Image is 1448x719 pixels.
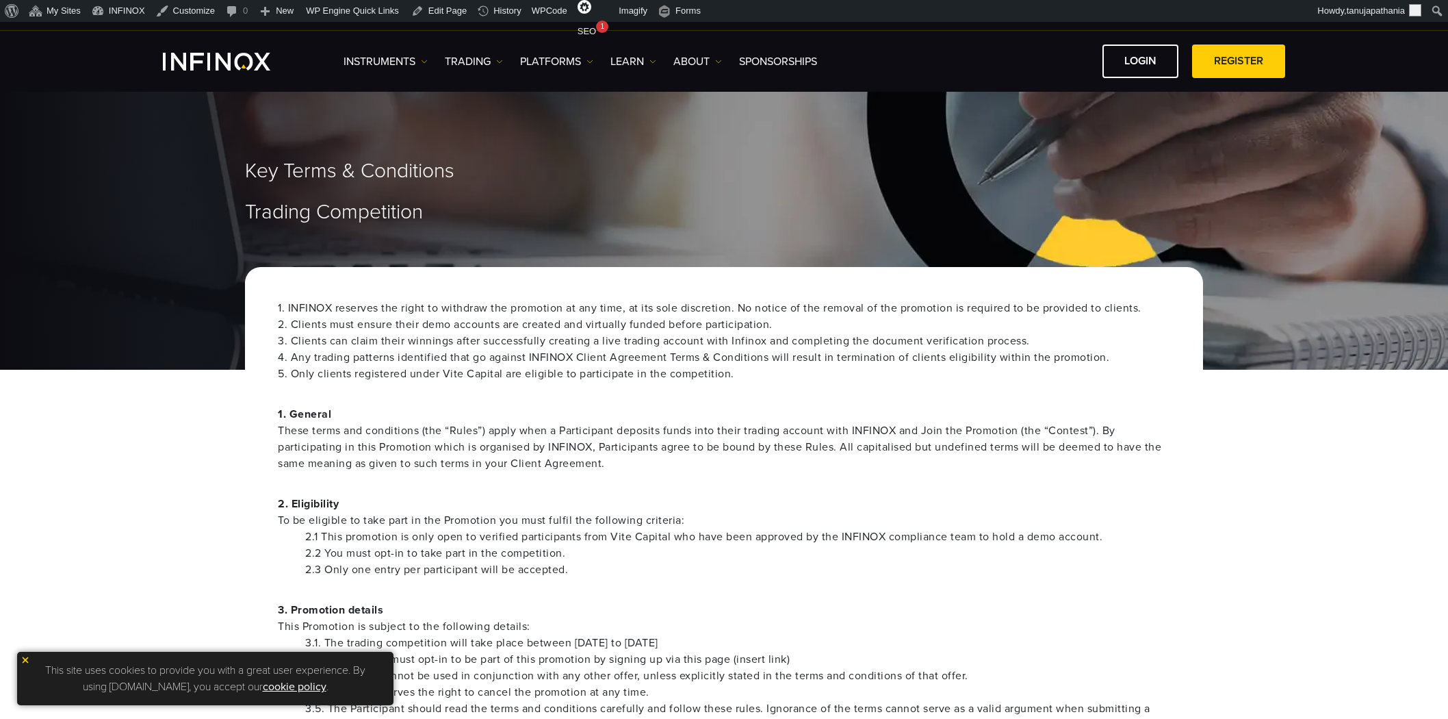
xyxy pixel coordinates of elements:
li: 2.1 This promotion is only open to verified participants from Vite Capital who have been approved... [305,529,1170,545]
li: 2.2 You must opt-in to take part in the competition. [305,545,1170,562]
p: 2. Eligibility [278,496,1170,529]
li: 2.3 Only one entry per participant will be accepted. [305,562,1170,578]
img: yellow close icon [21,655,30,665]
a: INFINOX Logo [163,53,302,71]
h1: Trading Competition [245,201,1203,223]
a: LOGIN [1102,45,1178,78]
span: tanujapathania [1347,5,1405,16]
li: 4. Any trading patterns identified that go against INFINOX Client Agreement Terms & Conditions wi... [278,349,1170,366]
li: 3.3. This offer cannot be used in conjunction with any other offer, unless explicitly stated in t... [305,668,1170,684]
li: 3.1. The trading competition will take place between [DATE] to [DATE] [305,635,1170,651]
li: 2. Clients must ensure their demo accounts are created and virtually funded before participation. [278,316,1170,333]
div: 1 [596,21,608,33]
a: ABOUT [673,53,722,70]
li: 5. Only clients registered under Vite Capital are eligible to participate in the competition. [278,366,1170,382]
p: 3. Promotion details [278,602,1170,635]
p: This site uses cookies to provide you with a great user experience. By using [DOMAIN_NAME], you a... [24,659,387,698]
a: SPONSORSHIPS [739,53,817,70]
li: 3.2. Participants must opt-in to be part of this promotion by signing up via this page (insert link) [305,651,1170,668]
li: 3.4 INFINOX reserves the right to cancel the promotion at any time. [305,684,1170,701]
span: These terms and conditions (the “Rules”) apply when a Participant deposits funds into their tradi... [278,422,1170,472]
a: cookie policy [263,680,326,694]
a: Learn [610,53,656,70]
span: SEO [578,26,596,36]
a: Instruments [344,53,428,70]
span: Key Terms & Conditions [245,159,454,184]
li: 3. Clients can claim their winnings after successfully creating a live trading account with Infin... [278,333,1170,349]
li: 1. INFINOX reserves the right to withdraw the promotion at any time, at its sole discretion. No n... [278,300,1170,316]
span: This Promotion is subject to the following details: [278,618,1170,635]
p: 1. General [278,406,1170,472]
a: REGISTER [1192,45,1285,78]
span: To be eligible to take part in the Promotion you must fulfil the following criteria: [278,512,1170,529]
a: TRADING [445,53,503,70]
a: PLATFORMS [520,53,593,70]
